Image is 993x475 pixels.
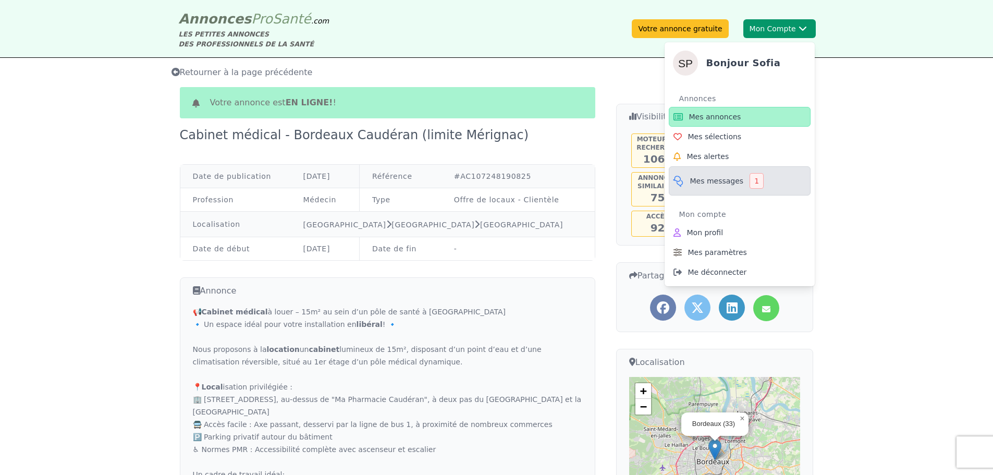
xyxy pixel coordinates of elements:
[266,345,299,354] strong: location
[640,384,647,397] span: +
[669,262,811,282] a: Me déconnecter
[629,111,801,123] h3: Visibilité de l'annonce...
[629,269,801,282] h3: Partager cette annonce...
[750,173,764,189] div: 1
[669,242,811,262] a: Mes paramètres
[669,147,811,166] a: Mes alertes
[743,19,816,38] button: Mon CompteSofiaBonjour SofiaAnnoncesMes annoncesMes sélectionsMes alertesMes messages1Mon compteM...
[635,399,651,415] a: Zoom out
[311,17,329,25] span: .com
[687,151,729,162] span: Mes alertes
[632,19,728,38] a: Votre annonce gratuite
[359,165,441,188] td: Référence
[689,112,741,122] span: Mes annonces
[179,11,252,27] span: Annonces
[193,284,582,297] h3: Annonce
[688,267,747,277] span: Me déconnecter
[454,196,559,204] a: Offre de locaux - Clientèle
[635,383,651,399] a: Zoom in
[180,237,291,261] td: Date de début
[719,295,745,321] a: Partager l'annonce sur LinkedIn
[643,153,672,165] span: 1065
[753,295,779,321] a: Partager l'annonce par mail
[669,127,811,147] a: Mes sélections
[180,188,291,212] td: Profession
[669,107,811,127] a: Mes annonces
[480,221,563,229] a: [GEOGRAPHIC_DATA]
[273,11,311,27] span: Santé
[651,191,665,204] span: 75
[171,67,313,77] span: Retourner à la page précédente
[303,221,386,229] a: [GEOGRAPHIC_DATA]
[291,237,360,261] td: [DATE]
[359,188,441,212] td: Type
[690,176,744,186] span: Mes messages
[640,400,647,413] span: −
[650,295,676,321] a: Partager l'annonce sur Facebook
[708,439,721,460] img: Marker
[210,96,336,109] span: Votre annonce est !
[740,414,744,423] span: ×
[633,212,683,221] h5: Accès
[303,196,337,204] a: Médecin
[291,165,360,188] td: [DATE]
[180,165,291,188] td: Date de publication
[669,223,811,242] a: Mon profil
[651,222,665,234] span: 92
[629,356,801,369] h3: Localisation
[688,247,747,258] span: Mes paramètres
[736,412,749,425] a: Close popup
[688,131,742,142] span: Mes sélections
[202,308,268,316] strong: Cabinet médical
[687,227,724,238] span: Mon profil
[202,383,223,391] strong: Local
[309,345,339,354] strong: cabinet
[179,11,329,27] a: AnnoncesProSanté.com
[357,320,383,328] strong: libéral
[179,29,329,49] div: LES PETITES ANNONCES DES PROFESSIONNELS DE LA SANTÉ
[669,166,811,196] a: Mes messages1
[359,237,441,261] td: Date de fin
[706,56,781,70] h4: Bonjour Sofia
[180,212,291,237] td: Localisation
[286,98,333,107] b: en ligne!
[679,206,811,223] div: Mon compte
[442,165,595,188] td: #AC107248190825
[180,127,535,143] div: Cabinet médical - Bordeaux Caudéran (limite Mérignac)
[391,221,474,229] a: [GEOGRAPHIC_DATA]
[684,295,710,321] a: Partager l'annonce sur Twitter
[673,51,698,76] img: Sofia
[251,11,273,27] span: Pro
[692,420,735,429] div: Bordeaux (33)
[633,135,683,152] h5: Moteur de recherche
[442,237,595,261] td: -
[171,68,180,76] i: Retourner à la liste
[633,174,683,190] h5: Annonces similaires
[679,90,811,107] div: Annonces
